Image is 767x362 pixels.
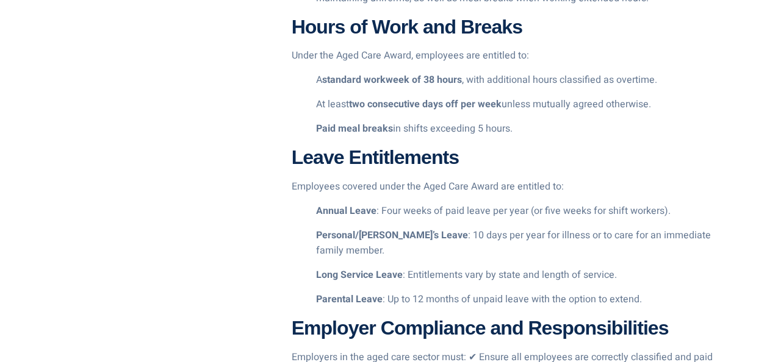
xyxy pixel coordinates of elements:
[316,228,726,259] p: : 10 days per year for illness or to care for an immediate family member.
[292,48,726,64] p: Under the Aged Care Award, employees are entitled to:
[349,97,502,112] strong: two consecutive days off per week
[316,97,726,113] p: At least unless mutually agreed otherwise.
[316,121,726,137] p: in shifts exceeding 5 hours.
[322,73,462,87] strong: standard workweek of 38 hours
[316,204,376,218] strong: Annual Leave
[316,268,726,283] p: : Entitlements vary by state and length of service.
[316,121,393,136] strong: Paid meal breaks
[292,146,459,168] strong: Leave Entitlements
[292,179,726,195] p: Employees covered under the Aged Care Award are entitled to:
[292,317,669,339] strong: Employer Compliance and Responsibilities
[316,228,468,243] strong: Personal/[PERSON_NAME]’s Leave
[316,268,403,282] strong: Long Service Leave
[316,292,726,308] p: : Up to 12 months of unpaid leave with the option to extend.
[292,16,522,38] strong: Hours of Work and Breaks
[316,73,726,88] p: A , with additional hours classified as overtime.
[316,292,383,307] strong: Parental Leave
[316,204,726,219] p: : Four weeks of paid leave per year (or five weeks for shift workers).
